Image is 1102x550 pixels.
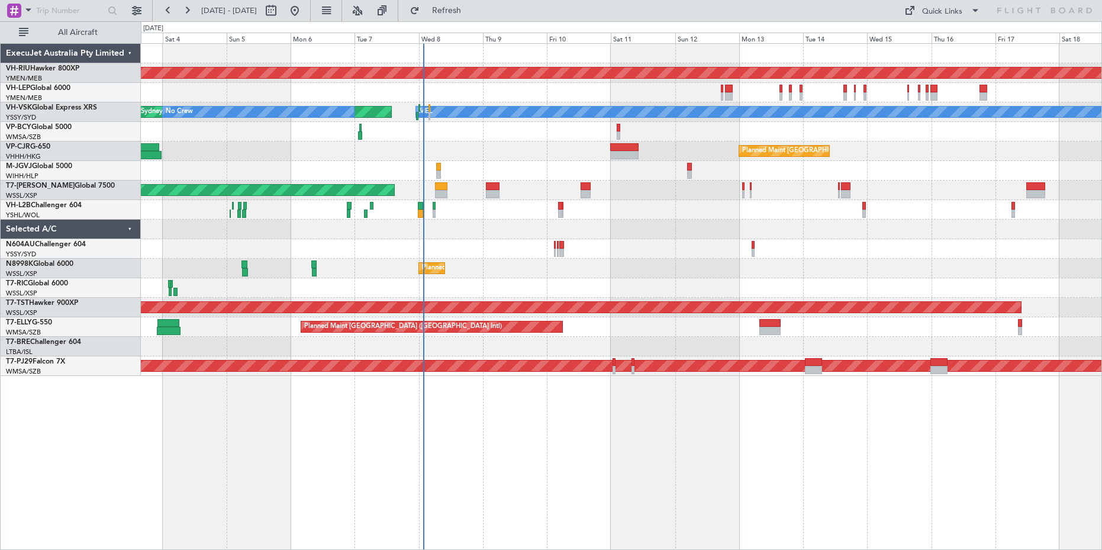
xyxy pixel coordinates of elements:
[13,23,128,42] button: All Aircraft
[6,280,28,287] span: T7-RIC
[6,241,35,248] span: N604AU
[742,142,940,160] div: Planned Maint [GEOGRAPHIC_DATA] ([GEOGRAPHIC_DATA] Intl)
[355,33,418,43] div: Tue 7
[6,113,36,122] a: YSSY/SYD
[6,85,70,92] a: VH-LEPGlobal 6000
[163,33,227,43] div: Sat 4
[995,33,1059,43] div: Fri 17
[6,250,36,259] a: YSSY/SYD
[419,33,483,43] div: Wed 8
[143,24,163,34] div: [DATE]
[31,28,125,37] span: All Aircraft
[6,104,97,111] a: VH-VSKGlobal Express XRS
[483,33,547,43] div: Thu 9
[922,6,962,18] div: Quick Links
[6,260,33,268] span: N8998K
[6,74,42,83] a: YMEN/MEB
[867,33,931,43] div: Wed 15
[6,152,41,161] a: VHHH/HKG
[6,319,52,326] a: T7-ELLYG-550
[6,163,72,170] a: M-JGVJGlobal 5000
[419,103,433,121] div: MEL
[6,260,73,268] a: N8998KGlobal 6000
[6,143,30,150] span: VP-CJR
[422,259,561,277] div: Planned Maint [GEOGRAPHIC_DATA] (Seletar)
[404,1,475,20] button: Refresh
[6,202,31,209] span: VH-L2B
[6,202,82,209] a: VH-L2BChallenger 604
[932,33,995,43] div: Thu 16
[6,367,41,376] a: WMSA/SZB
[6,211,40,220] a: YSHL/WOL
[422,7,472,15] span: Refresh
[6,163,32,170] span: M-JGVJ
[6,358,65,365] a: T7-PJ29Falcon 7X
[898,1,986,20] button: Quick Links
[291,33,355,43] div: Mon 6
[6,308,37,317] a: WSSL/XSP
[6,94,42,102] a: YMEN/MEB
[6,124,72,131] a: VP-BCYGlobal 5000
[6,328,41,337] a: WMSA/SZB
[304,318,502,336] div: Planned Maint [GEOGRAPHIC_DATA] ([GEOGRAPHIC_DATA] Intl)
[6,191,37,200] a: WSSL/XSP
[6,172,38,181] a: WIHH/HLP
[6,269,37,278] a: WSSL/XSP
[6,339,81,346] a: T7-BREChallenger 604
[611,33,675,43] div: Sat 11
[6,104,32,111] span: VH-VSK
[166,103,193,121] div: No Crew
[6,182,75,189] span: T7-[PERSON_NAME]
[6,339,30,346] span: T7-BRE
[739,33,803,43] div: Mon 13
[6,300,29,307] span: T7-TST
[6,124,31,131] span: VP-BCY
[6,241,86,248] a: N604AUChallenger 604
[675,33,739,43] div: Sun 12
[6,319,32,326] span: T7-ELLY
[803,33,867,43] div: Tue 14
[6,65,79,72] a: VH-RIUHawker 800XP
[547,33,611,43] div: Fri 10
[227,33,291,43] div: Sun 5
[6,85,30,92] span: VH-LEP
[6,182,115,189] a: T7-[PERSON_NAME]Global 7500
[6,300,78,307] a: T7-TSTHawker 900XP
[6,133,41,141] a: WMSA/SZB
[36,2,104,20] input: Trip Number
[201,5,257,16] span: [DATE] - [DATE]
[6,143,50,150] a: VP-CJRG-650
[6,358,33,365] span: T7-PJ29
[6,348,33,356] a: LTBA/ISL
[6,65,30,72] span: VH-RIU
[6,289,37,298] a: WSSL/XSP
[6,280,68,287] a: T7-RICGlobal 6000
